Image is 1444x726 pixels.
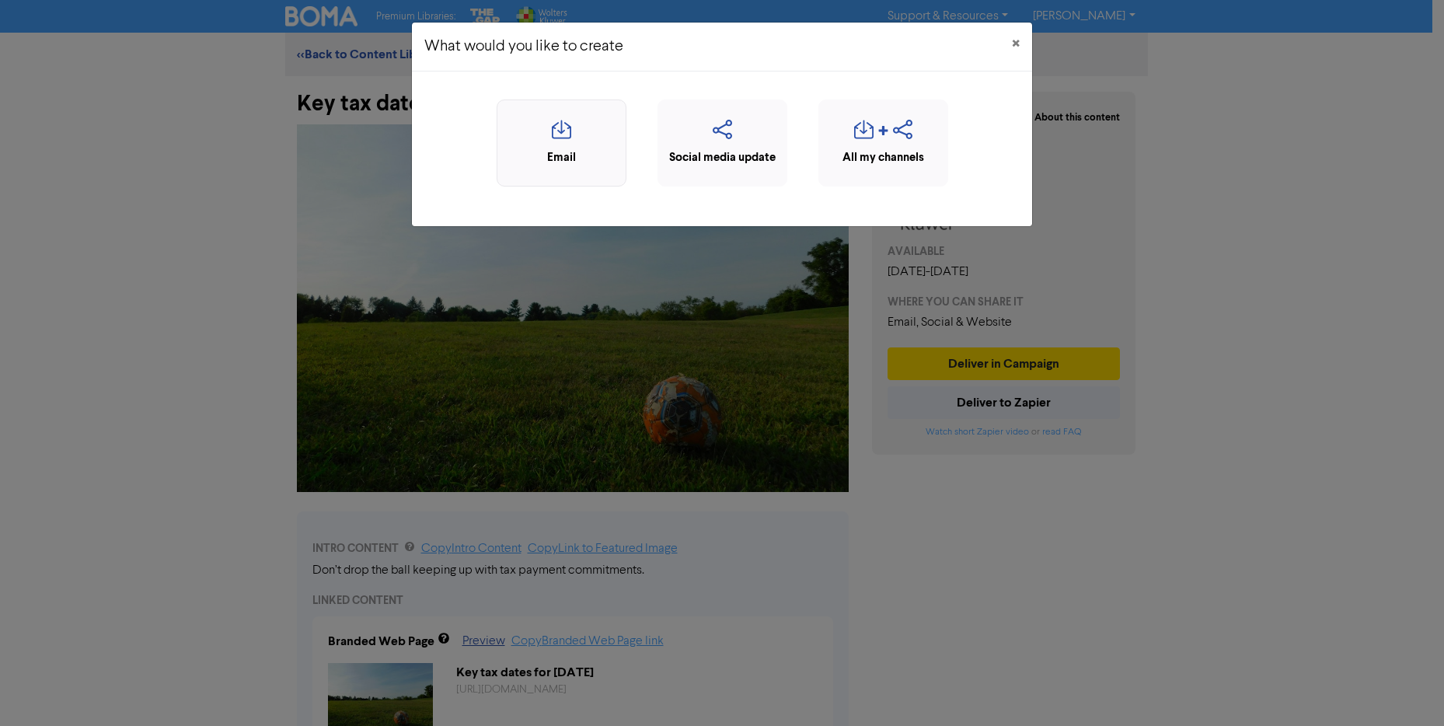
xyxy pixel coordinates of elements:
[999,23,1032,66] button: Close
[424,35,623,58] h5: What would you like to create
[1366,651,1444,726] iframe: Chat Widget
[1012,33,1020,56] span: ×
[505,149,618,167] div: Email
[666,149,779,167] div: Social media update
[827,149,940,167] div: All my channels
